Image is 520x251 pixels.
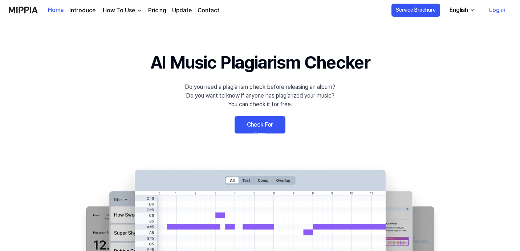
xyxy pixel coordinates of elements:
[235,116,285,133] a: Check For Free
[101,6,137,15] div: How To Use
[448,6,470,15] div: English
[198,6,219,15] a: Contact
[391,4,440,17] button: Service Brochure
[69,6,96,15] a: Introduce
[185,83,335,109] div: Do you need a plagiarism check before releasing an album? Do you want to know if anyone has plagi...
[150,49,370,75] h1: AI Music Plagiarism Checker
[48,0,64,20] a: Home
[148,6,166,15] a: Pricing
[172,6,192,15] a: Update
[444,3,480,17] button: English
[101,6,142,15] button: How To Use
[137,8,142,13] img: down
